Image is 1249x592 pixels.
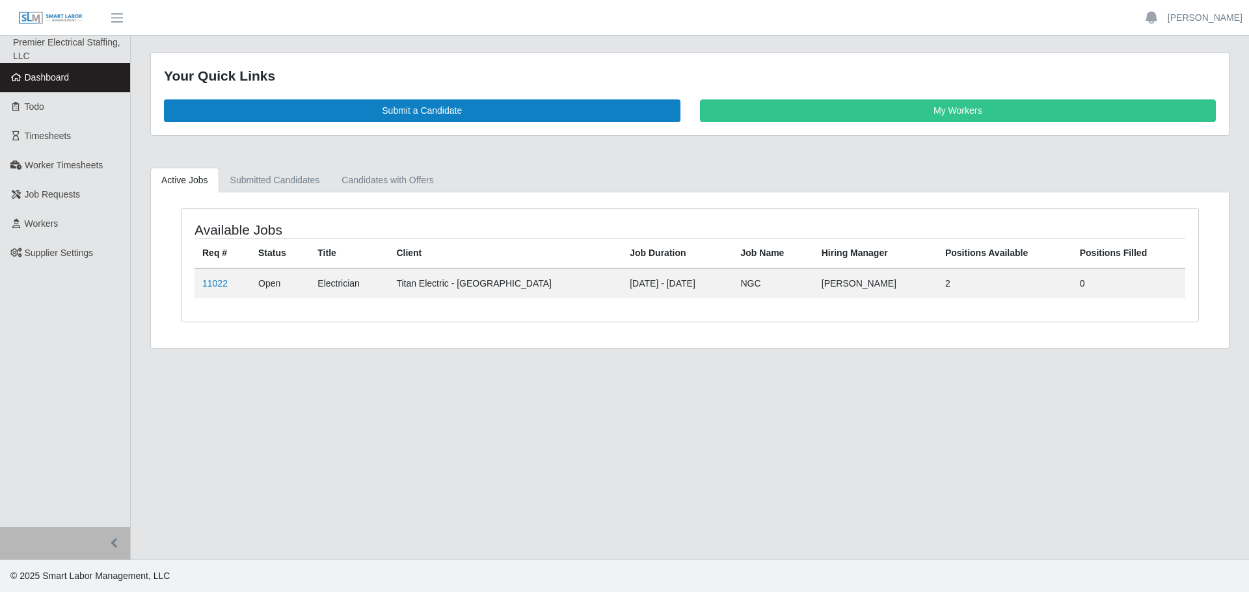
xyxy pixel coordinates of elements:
td: [DATE] - [DATE] [622,268,732,298]
th: Positions Filled [1072,238,1185,268]
th: Req # [195,238,250,268]
span: Job Requests [25,189,81,199]
span: Timesheets [25,131,72,141]
a: Active Jobs [150,168,219,193]
span: © 2025 Smart Labor Management, LLC [10,571,170,581]
a: Submit a Candidate [164,99,680,122]
td: Open [250,268,310,298]
span: Workers [25,218,59,229]
a: [PERSON_NAME] [1168,11,1242,25]
span: Worker Timesheets [25,160,103,170]
a: Candidates with Offers [330,168,444,193]
th: Job Duration [622,238,732,268]
div: Your Quick Links [164,66,1216,86]
a: Submitted Candidates [219,168,331,193]
th: Positions Available [937,238,1072,268]
a: 11022 [202,278,228,289]
td: 2 [937,268,1072,298]
th: Job Name [733,238,814,268]
td: [PERSON_NAME] [814,268,937,298]
td: Titan Electric - [GEOGRAPHIC_DATA] [388,268,622,298]
th: Status [250,238,310,268]
th: Title [310,238,388,268]
td: 0 [1072,268,1185,298]
span: Supplier Settings [25,248,94,258]
th: Client [388,238,622,268]
img: SLM Logo [18,11,83,25]
h4: Available Jobs [195,222,596,238]
span: Dashboard [25,72,70,83]
a: My Workers [700,99,1216,122]
td: Electrician [310,268,388,298]
span: Todo [25,101,44,112]
th: Hiring Manager [814,238,937,268]
span: Premier Electrical Staffing, LLC [13,37,120,61]
td: NGC [733,268,814,298]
